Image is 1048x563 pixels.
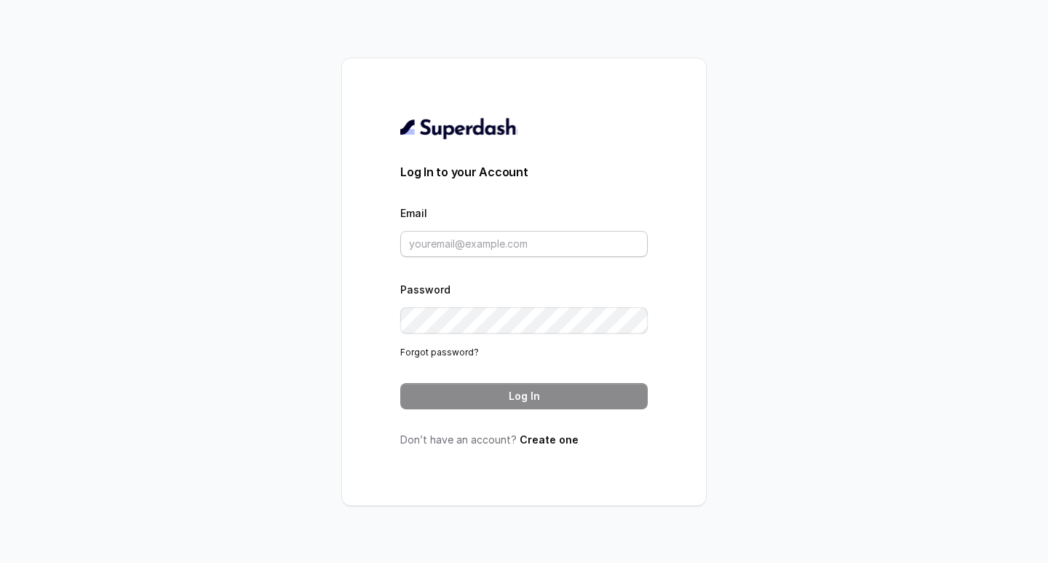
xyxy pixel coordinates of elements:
button: Log In [400,383,648,409]
label: Email [400,207,427,219]
p: Don’t have an account? [400,433,648,447]
label: Password [400,283,450,296]
a: Forgot password? [400,347,479,358]
a: Create one [520,433,579,446]
input: youremail@example.com [400,231,648,257]
img: light.svg [400,117,517,140]
h3: Log In to your Account [400,163,648,181]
